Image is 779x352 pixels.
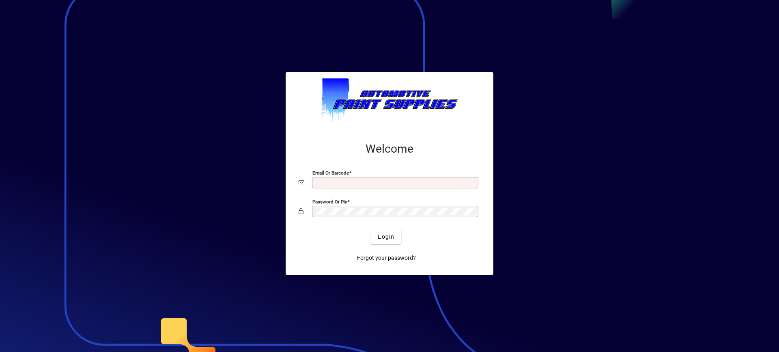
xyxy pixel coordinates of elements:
[312,170,349,176] mat-label: Email or Barcode
[357,254,416,262] span: Forgot your password?
[299,142,480,156] h2: Welcome
[371,229,401,244] button: Login
[312,199,347,205] mat-label: Password or Pin
[354,251,419,265] a: Forgot your password?
[378,233,394,241] span: Login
